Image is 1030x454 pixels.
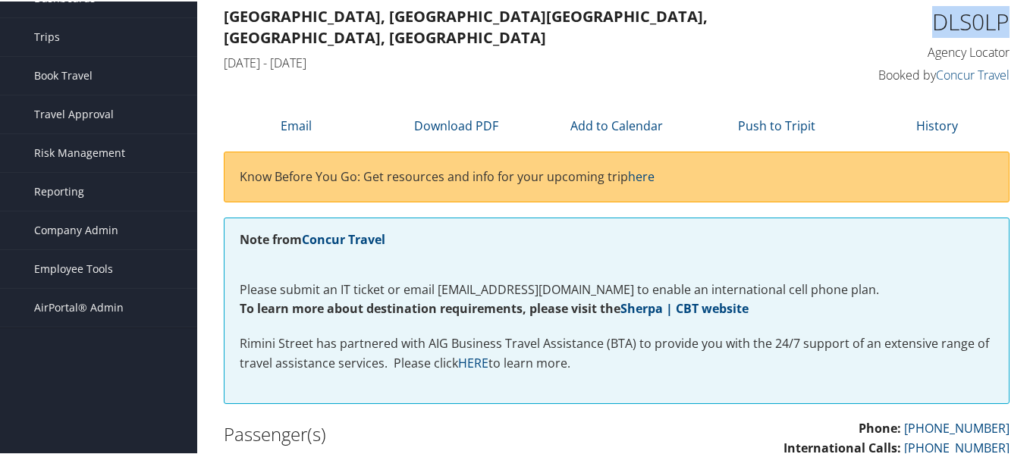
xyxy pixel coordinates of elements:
span: Employee Tools [34,249,113,286]
strong: [GEOGRAPHIC_DATA], [GEOGRAPHIC_DATA] [GEOGRAPHIC_DATA], [GEOGRAPHIC_DATA], [GEOGRAPHIC_DATA] [224,5,708,46]
a: Sherpa | CBT website [620,299,749,315]
strong: To learn more about destination requirements, please visit the [240,299,749,315]
a: HERE [458,353,488,370]
span: Book Travel [34,55,93,93]
h4: Booked by [831,65,1010,82]
p: Know Before You Go: Get resources and info for your upcoming trip [240,166,994,186]
span: AirPortal® Admin [34,287,124,325]
h4: Agency Locator [831,42,1010,59]
p: Please submit an IT ticket or email [EMAIL_ADDRESS][DOMAIN_NAME] to enable an international cell ... [240,259,994,318]
a: Add to Calendar [570,116,663,133]
a: here [628,167,655,183]
strong: Phone: [859,418,901,435]
a: Download PDF [414,116,498,133]
a: [PHONE_NUMBER] [904,418,1010,435]
span: Company Admin [34,210,118,248]
span: Trips [34,17,60,55]
a: Concur Travel [936,65,1010,82]
h4: [DATE] - [DATE] [224,53,808,70]
h1: DLS0LP [831,5,1010,36]
a: History [916,116,958,133]
a: Email [281,116,312,133]
a: Concur Travel [302,230,385,246]
p: Rimini Street has partnered with AIG Business Travel Assistance (BTA) to provide you with the 24/... [240,333,994,371]
span: Risk Management [34,133,125,171]
a: Push to Tripit [738,116,815,133]
span: Reporting [34,171,84,209]
strong: Note from [240,230,385,246]
h2: Passenger(s) [224,420,605,446]
span: Travel Approval [34,94,114,132]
